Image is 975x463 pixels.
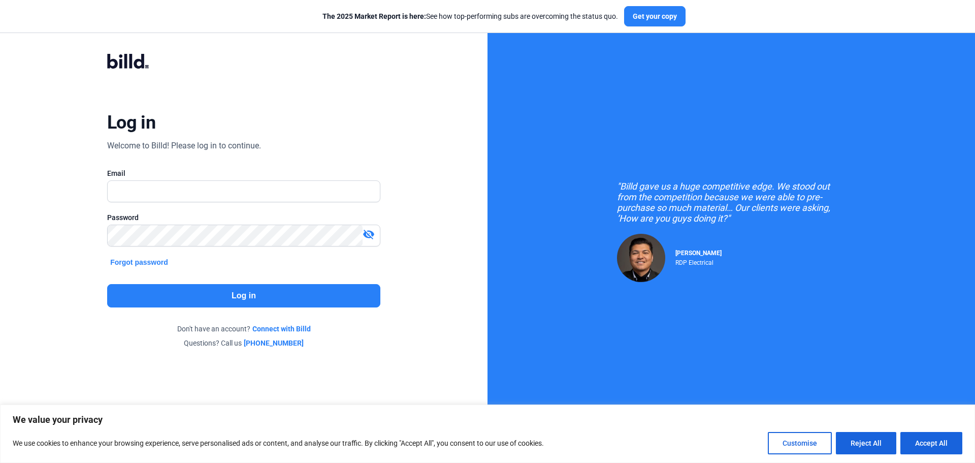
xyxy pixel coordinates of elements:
div: See how top-performing subs are overcoming the status quo. [322,11,618,21]
div: Log in [107,111,155,134]
div: Questions? Call us [107,338,380,348]
button: Customise [768,432,832,454]
mat-icon: visibility_off [363,228,375,240]
div: Welcome to Billd! Please log in to continue. [107,140,261,152]
img: Raul Pacheco [617,234,665,282]
div: RDP Electrical [675,257,722,266]
div: "Billd gave us a huge competitive edge. We stood out from the competition because we were able to... [617,181,846,224]
button: Get your copy [624,6,686,26]
a: Connect with Billd [252,324,311,334]
p: We use cookies to enhance your browsing experience, serve personalised ads or content, and analys... [13,437,544,449]
div: Don't have an account? [107,324,380,334]
div: Password [107,212,380,223]
a: [PHONE_NUMBER] [244,338,304,348]
button: Log in [107,284,380,307]
div: Email [107,168,380,178]
p: We value your privacy [13,414,962,426]
button: Accept All [900,432,962,454]
button: Reject All [836,432,896,454]
button: Forgot password [107,257,171,268]
span: [PERSON_NAME] [675,250,722,257]
span: The 2025 Market Report is here: [322,12,426,20]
